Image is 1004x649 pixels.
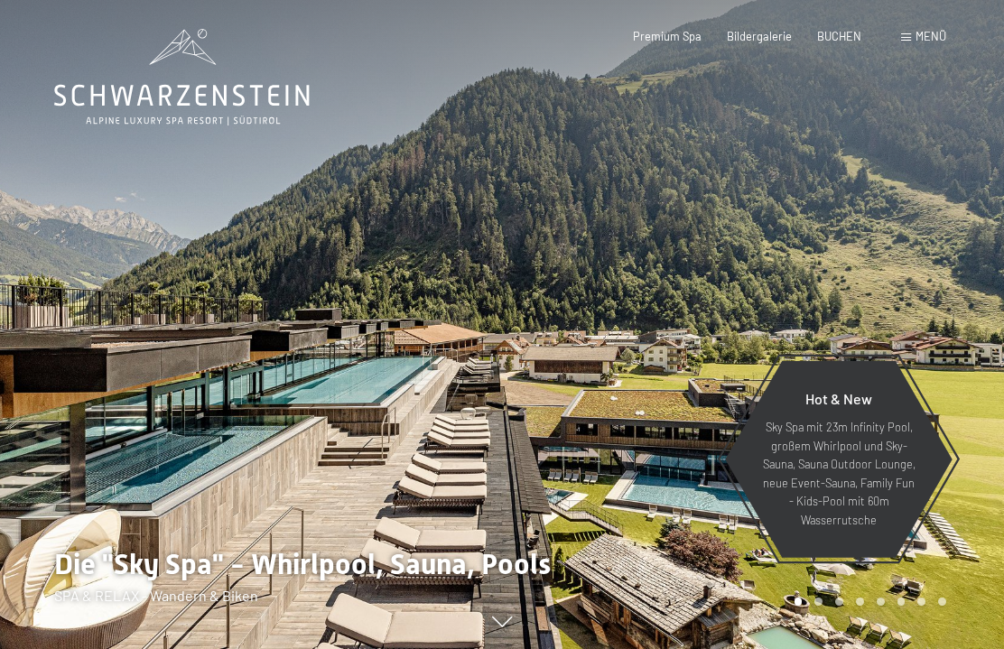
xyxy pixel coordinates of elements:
[938,598,946,606] div: Carousel Page 8
[724,360,953,559] a: Hot & New Sky Spa mit 23m Infinity Pool, großem Whirlpool und Sky-Sauna, Sauna Outdoor Lounge, ne...
[897,598,906,606] div: Carousel Page 6
[817,29,861,43] a: BUCHEN
[795,598,803,606] div: Carousel Page 1 (Current Slide)
[760,418,917,529] p: Sky Spa mit 23m Infinity Pool, großem Whirlpool und Sky-Sauna, Sauna Outdoor Lounge, neue Event-S...
[916,29,946,43] span: Menü
[856,598,864,606] div: Carousel Page 4
[814,598,823,606] div: Carousel Page 2
[805,390,872,407] span: Hot & New
[727,29,792,43] a: Bildergalerie
[835,598,843,606] div: Carousel Page 3
[877,598,885,606] div: Carousel Page 5
[633,29,702,43] a: Premium Spa
[788,598,946,606] div: Carousel Pagination
[917,598,925,606] div: Carousel Page 7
